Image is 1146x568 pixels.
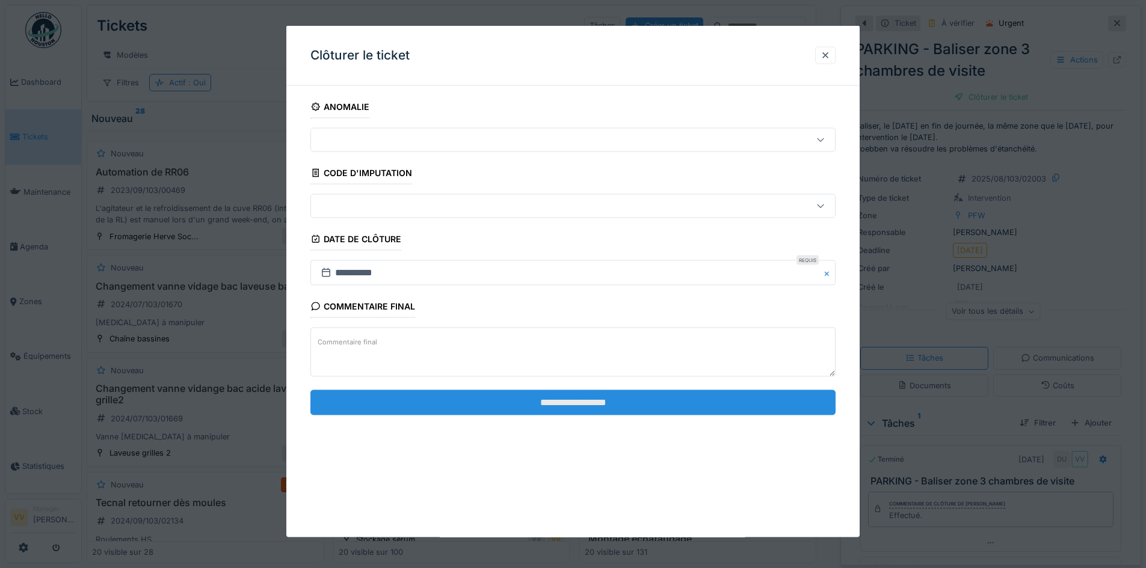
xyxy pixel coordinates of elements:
button: Close [822,260,836,286]
div: Commentaire final [310,298,415,318]
h3: Clôturer le ticket [310,48,410,63]
div: Code d'imputation [310,164,412,185]
div: Date de clôture [310,230,401,251]
label: Commentaire final [315,334,380,349]
div: Anomalie [310,98,369,118]
div: Requis [796,255,819,265]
